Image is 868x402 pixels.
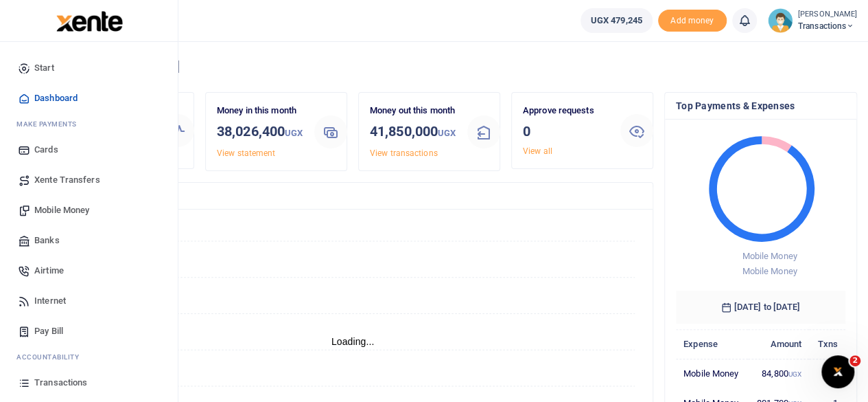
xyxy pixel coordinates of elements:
th: Txns [809,329,845,359]
a: Xente Transfers [11,165,167,195]
span: Pay Bill [34,324,63,338]
a: Pay Bill [11,316,167,346]
span: Mobile Money [742,266,797,276]
span: ake Payments [23,119,77,129]
span: Airtime [34,264,64,278]
span: Start [34,61,54,75]
p: Approve requests [523,104,609,118]
a: profile-user [PERSON_NAME] Transactions [768,8,857,33]
li: Toup your wallet [658,10,727,32]
span: Mobile Money [742,251,797,261]
a: Mobile Money [11,195,167,225]
span: Add money [658,10,727,32]
small: UGX [788,370,801,378]
h3: 38,026,400 [217,121,303,144]
span: Mobile Money [34,203,89,217]
text: Loading... [331,336,375,347]
h3: 41,850,000 [370,121,456,144]
small: UGX [285,128,303,138]
span: Transactions [798,20,857,32]
td: 84,800 [748,359,809,388]
th: Expense [676,329,748,359]
img: logo-large [56,11,123,32]
a: Dashboard [11,83,167,113]
a: View transactions [370,148,438,158]
th: Amount [748,329,809,359]
li: Ac [11,346,167,368]
li: Wallet ballance [575,8,658,33]
span: countability [27,352,79,362]
td: 2 [809,359,845,388]
small: [PERSON_NAME] [798,9,857,21]
a: Airtime [11,256,167,286]
h6: [DATE] to [DATE] [676,291,845,324]
h4: Top Payments & Expenses [676,98,845,113]
span: Cards [34,143,58,157]
span: Dashboard [34,91,78,105]
a: Transactions [11,368,167,398]
a: Add money [658,14,727,25]
h3: 0 [523,121,609,142]
a: Cards [11,135,167,165]
a: UGX 479,245 [580,8,653,33]
a: logo-small logo-large logo-large [55,15,123,25]
span: Transactions [34,376,87,390]
span: Xente Transfers [34,173,100,187]
a: Banks [11,225,167,256]
p: Money in this month [217,104,303,118]
h4: Transactions Overview [64,188,642,203]
img: profile-user [768,8,793,33]
a: Internet [11,286,167,316]
li: M [11,113,167,135]
a: View statement [217,148,275,158]
p: Money out this month [370,104,456,118]
span: 2 [849,355,860,366]
span: Internet [34,294,66,308]
a: View all [523,146,552,156]
a: Start [11,53,167,83]
span: UGX 479,245 [591,14,642,27]
td: Mobile Money [676,359,748,388]
h4: Hello [PERSON_NAME] [52,59,857,74]
span: Banks [34,234,60,247]
small: UGX [438,128,456,138]
iframe: Intercom live chat [821,355,854,388]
